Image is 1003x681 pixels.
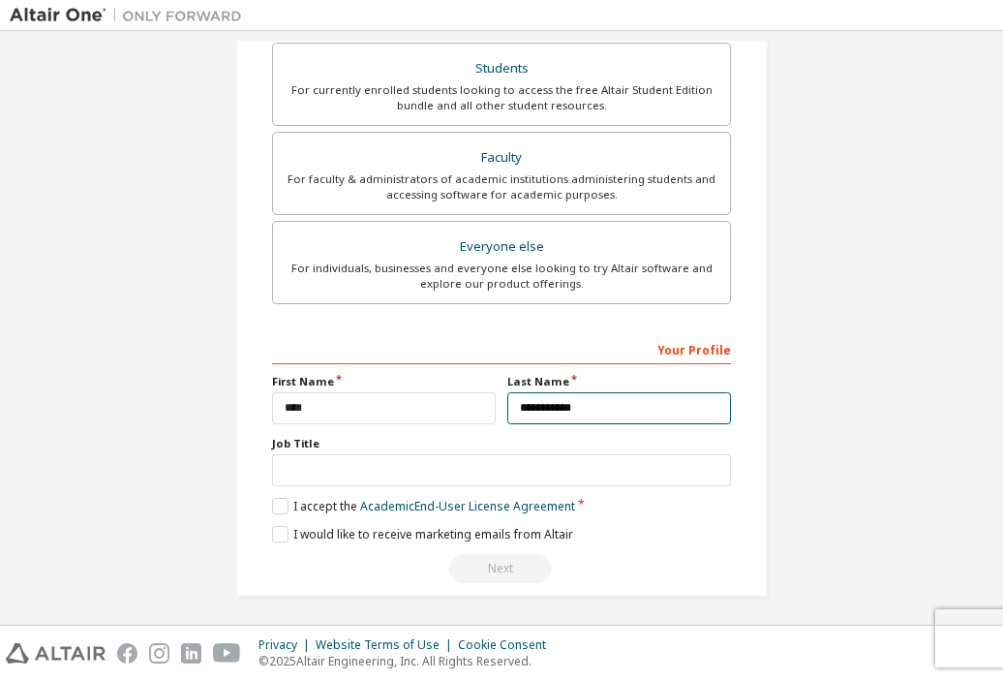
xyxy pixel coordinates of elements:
[285,144,718,171] div: Faculty
[272,374,496,389] label: First Name
[213,643,241,664] img: youtube.svg
[117,643,137,664] img: facebook.svg
[181,643,201,664] img: linkedin.svg
[507,374,731,389] label: Last Name
[285,233,718,261] div: Everyone else
[6,643,106,664] img: altair_logo.svg
[258,653,558,669] p: © 2025 Altair Engineering, Inc. All Rights Reserved.
[272,526,573,542] label: I would like to receive marketing emails from Altair
[272,436,731,451] label: Job Title
[272,554,731,583] div: Read and acccept EULA to continue
[149,643,169,664] img: instagram.svg
[10,6,252,25] img: Altair One
[458,637,558,653] div: Cookie Consent
[285,55,718,82] div: Students
[272,333,731,364] div: Your Profile
[285,261,718,292] div: For individuals, businesses and everyone else looking to try Altair software and explore our prod...
[285,82,718,113] div: For currently enrolled students looking to access the free Altair Student Edition bundle and all ...
[272,498,575,514] label: I accept the
[285,171,718,202] div: For faculty & administrators of academic institutions administering students and accessing softwa...
[258,637,316,653] div: Privacy
[316,637,458,653] div: Website Terms of Use
[360,498,575,514] a: Academic End-User License Agreement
